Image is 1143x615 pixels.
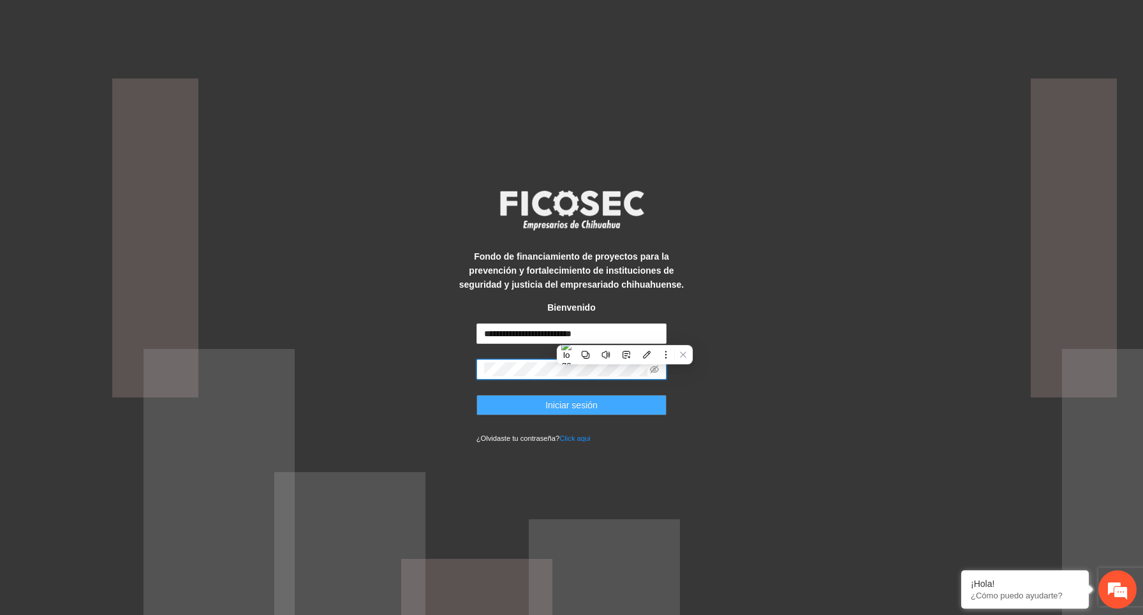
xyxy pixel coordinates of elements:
strong: Fondo de financiamiento de proyectos para la prevención y fortalecimiento de instituciones de seg... [459,251,684,290]
textarea: Escriba su mensaje y pulse “Intro” [6,348,243,393]
div: ¡Hola! [971,579,1079,589]
p: ¿Cómo puedo ayudarte? [971,591,1079,600]
span: Iniciar sesión [545,398,598,412]
button: Iniciar sesión [476,395,667,415]
img: logo [492,186,651,233]
div: Minimizar ventana de chat en vivo [209,6,240,37]
a: Click aqui [559,434,591,442]
span: eye-invisible [650,365,659,374]
span: Estamos en línea. [74,170,176,299]
strong: Bienvenido [547,302,595,313]
div: Chatee con nosotros ahora [66,65,214,82]
small: ¿Olvidaste tu contraseña? [476,434,591,442]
